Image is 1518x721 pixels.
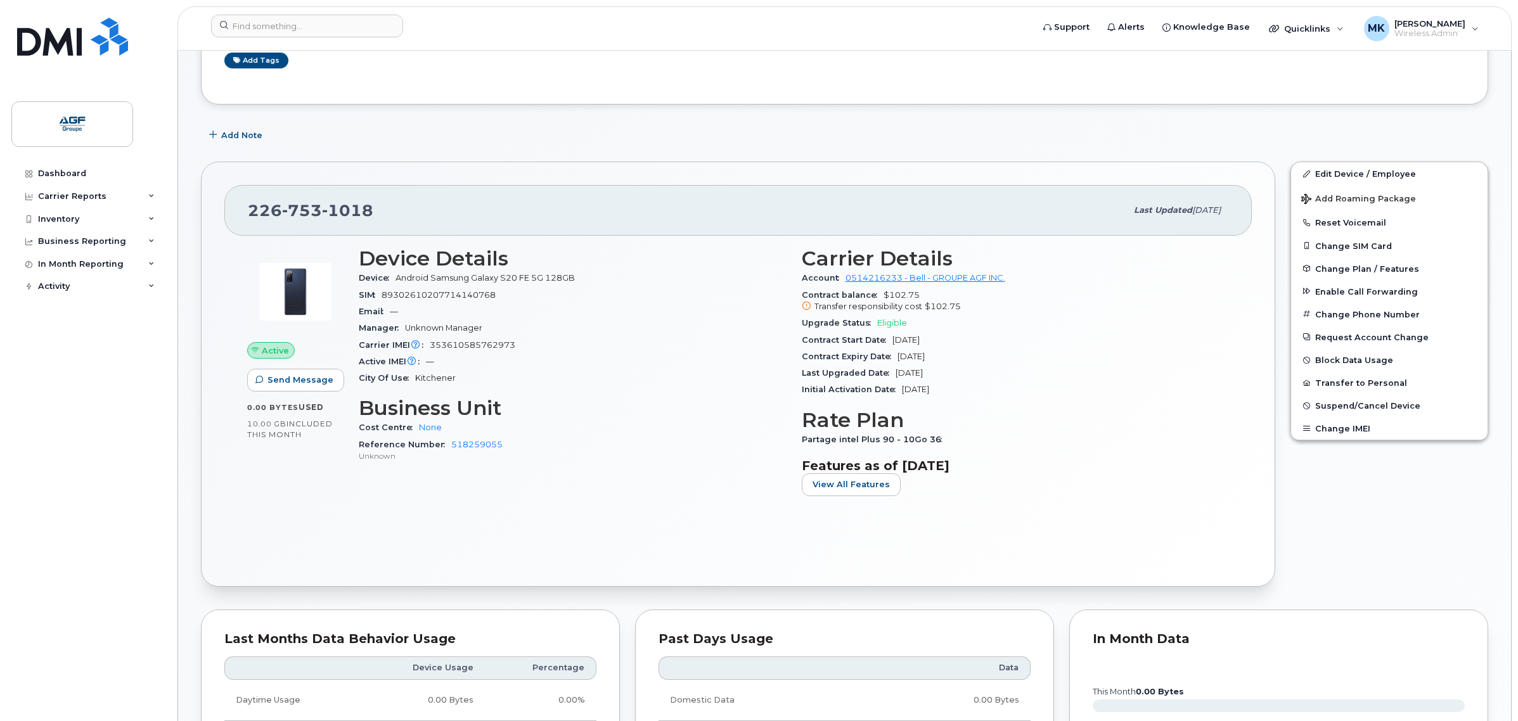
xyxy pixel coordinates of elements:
[322,201,373,220] span: 1018
[359,340,430,350] span: Carrier IMEI
[359,307,390,316] span: Email
[802,385,902,394] span: Initial Activation Date
[247,419,286,428] span: 10.00 GB
[419,423,442,432] a: None
[262,345,289,357] span: Active
[1136,687,1184,696] tspan: 0.00 Bytes
[1093,633,1465,646] div: In Month Data
[1134,205,1192,215] span: Last updated
[802,290,884,300] span: Contract balance
[299,402,324,412] span: used
[359,440,451,449] span: Reference Number
[1315,264,1419,273] span: Change Plan / Features
[802,368,896,378] span: Last Upgraded Date
[451,440,503,449] a: 518259055
[224,53,288,68] a: Add tags
[1291,280,1488,303] button: Enable Call Forwarding
[361,656,485,679] th: Device Usage
[863,680,1031,721] td: 0.00 Bytes
[1291,417,1488,440] button: Change IMEI
[1098,15,1154,40] a: Alerts
[802,352,897,361] span: Contract Expiry Date
[224,680,361,721] td: Daytime Usage
[390,307,398,316] span: —
[1463,666,1508,711] iframe: Messenger Launcher
[892,335,920,345] span: [DATE]
[1291,303,1488,326] button: Change Phone Number
[802,273,846,283] span: Account
[426,357,434,366] span: —
[267,374,333,386] span: Send Message
[1291,185,1488,211] button: Add Roaming Package
[802,458,1230,473] h3: Features as of [DATE]
[1173,21,1250,34] span: Knowledge Base
[247,419,333,440] span: included this month
[802,290,1230,313] span: $102.75
[430,340,515,350] span: 353610585762973
[405,323,482,333] span: Unknown Manager
[359,247,787,270] h3: Device Details
[877,318,907,328] span: Eligible
[248,201,373,220] span: 226
[221,129,262,141] span: Add Note
[1315,401,1420,411] span: Suspend/Cancel Device
[257,253,333,329] img: image20231002-3703462-zm6wmn.jpeg
[1355,16,1488,41] div: Mehdi Kaid
[1301,194,1416,206] span: Add Roaming Package
[359,290,382,300] span: SIM
[361,680,485,721] td: 0.00 Bytes
[247,403,299,412] span: 0.00 Bytes
[382,290,496,300] span: 89302610207714140768
[359,397,787,419] h3: Business Unit
[863,656,1031,679] th: Data
[802,335,892,345] span: Contract Start Date
[1368,21,1385,36] span: MK
[359,273,396,283] span: Device
[802,435,948,444] span: Partage intel Plus 90 - 10Go 36
[846,273,1005,283] a: 0514216233 - Bell - GROUPE AGF INC.
[282,201,322,220] span: 753
[1034,15,1098,40] a: Support
[802,247,1230,270] h3: Carrier Details
[1291,326,1488,348] button: Request Account Change
[224,633,596,646] div: Last Months Data Behavior Usage
[659,633,1031,646] div: Past Days Usage
[201,124,273,146] button: Add Note
[1291,348,1488,371] button: Block Data Usage
[1394,18,1465,29] span: [PERSON_NAME]
[1192,205,1221,215] span: [DATE]
[485,656,596,679] th: Percentage
[925,302,961,311] span: $102.75
[1260,16,1353,41] div: Quicklinks
[485,680,596,721] td: 0.00%
[896,368,923,378] span: [DATE]
[359,357,426,366] span: Active IMEI
[1291,371,1488,394] button: Transfer to Personal
[1284,23,1330,34] span: Quicklinks
[897,352,925,361] span: [DATE]
[359,323,405,333] span: Manager
[902,385,929,394] span: [DATE]
[1291,394,1488,417] button: Suspend/Cancel Device
[359,450,787,461] p: Unknown
[1394,29,1465,39] span: Wireless Admin
[1118,21,1145,34] span: Alerts
[1291,162,1488,185] a: Edit Device / Employee
[247,369,344,392] button: Send Message
[1092,687,1184,696] text: this month
[1054,21,1090,34] span: Support
[814,302,922,311] span: Transfer responsibility cost
[415,373,456,383] span: Kitchener
[396,273,575,283] span: Android Samsung Galaxy S20 FE 5G 128GB
[1291,211,1488,234] button: Reset Voicemail
[359,423,419,432] span: Cost Centre
[813,478,890,490] span: View All Features
[659,680,863,721] td: Domestic Data
[802,409,1230,431] h3: Rate Plan
[802,318,877,328] span: Upgrade Status
[1315,286,1418,296] span: Enable Call Forwarding
[1291,234,1488,257] button: Change SIM Card
[1291,257,1488,280] button: Change Plan / Features
[359,373,415,383] span: City Of Use
[802,473,901,496] button: View All Features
